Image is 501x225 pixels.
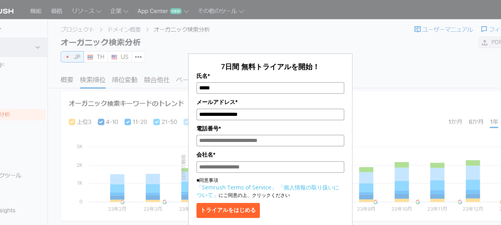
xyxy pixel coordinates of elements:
a: 「個人情報の取り扱いについて」 [196,183,339,199]
span: 7日間 無料トライアルを開始！ [221,62,320,71]
label: 電話番号* [196,124,344,133]
button: トライアルをはじめる [196,203,260,218]
label: メールアドレス* [196,98,344,106]
a: 「Semrush Terms of Service」 [196,183,277,191]
p: ■同意事項 にご同意の上、クリックください [196,177,344,199]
